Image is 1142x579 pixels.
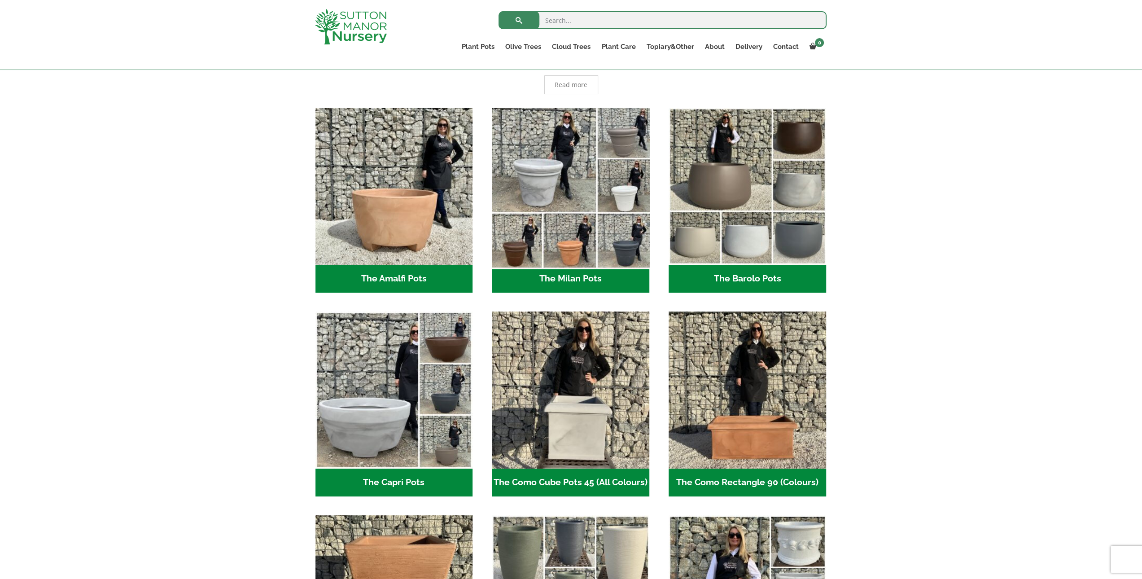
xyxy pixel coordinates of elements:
a: 0 [804,40,827,53]
a: Plant Care [596,40,641,53]
a: Cloud Trees [547,40,596,53]
img: The Milan Pots [488,104,653,269]
h2: The Barolo Pots [669,265,826,293]
a: Delivery [730,40,767,53]
a: Topiary&Other [641,40,699,53]
img: logo [315,9,387,44]
a: Visit product category The Amalfi Pots [315,108,473,293]
a: Visit product category The Como Rectangle 90 (Colours) [669,311,826,496]
a: About [699,40,730,53]
h2: The Milan Pots [492,265,649,293]
a: Visit product category The Capri Pots [315,311,473,496]
span: 0 [815,38,824,47]
img: The Como Cube Pots 45 (All Colours) [492,311,649,469]
input: Search... [499,11,827,29]
h2: The Capri Pots [315,469,473,496]
h2: The Como Rectangle 90 (Colours) [669,469,826,496]
a: Visit product category The Como Cube Pots 45 (All Colours) [492,311,649,496]
span: Read more [555,82,587,88]
img: The Amalfi Pots [315,108,473,265]
a: Contact [767,40,804,53]
img: The Como Rectangle 90 (Colours) [669,311,826,469]
a: Olive Trees [500,40,547,53]
a: Visit product category The Milan Pots [492,108,649,293]
img: The Capri Pots [315,311,473,469]
a: Plant Pots [456,40,500,53]
h2: The Como Cube Pots 45 (All Colours) [492,469,649,496]
a: Visit product category The Barolo Pots [669,108,826,293]
h2: The Amalfi Pots [315,265,473,293]
img: The Barolo Pots [669,108,826,265]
